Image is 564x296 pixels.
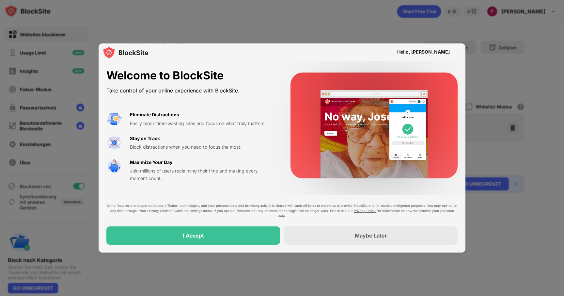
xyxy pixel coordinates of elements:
[106,135,122,151] img: value-focus.svg
[130,111,179,118] div: Eliminate Distractions
[130,143,275,151] div: Block distractions when you need to focus the most.
[354,209,376,213] a: Privacy Policy
[102,46,149,59] img: logo-blocksite.svg
[183,232,204,239] div: I Accept
[130,159,172,166] div: Maximize Your Day
[130,120,275,127] div: Easily block time-wasting sites and focus on what truly matters.
[106,111,122,127] img: value-avoid-distractions.svg
[397,49,450,55] div: Hello, [PERSON_NAME]
[106,86,275,95] div: Take control of your online experience with BlockSite.
[106,203,458,219] div: Some features are supported by our affiliates’ technologies, and your personal data and browsing ...
[130,167,275,182] div: Join millions of users reclaiming their time and making every moment count.
[106,159,122,174] img: value-safe-time.svg
[130,135,160,142] div: Stay on Track
[106,69,275,82] div: Welcome to BlockSite
[355,232,387,239] div: Maybe Later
